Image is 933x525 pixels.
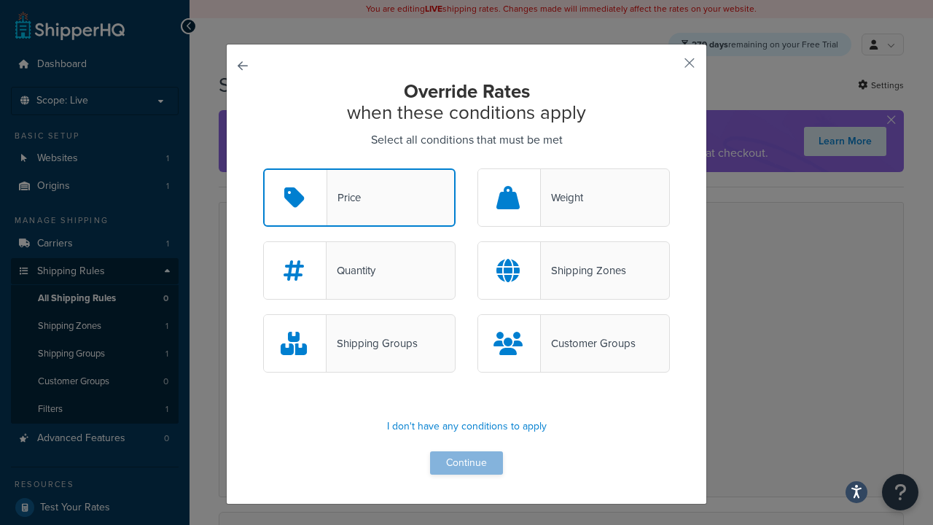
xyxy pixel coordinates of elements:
h2: when these conditions apply [263,81,670,122]
div: Price [327,187,361,208]
div: Quantity [327,260,375,281]
strong: Override Rates [404,77,530,105]
div: Shipping Groups [327,333,418,354]
div: Shipping Zones [541,260,626,281]
p: I don't have any conditions to apply [263,416,670,437]
div: Customer Groups [541,333,636,354]
p: Select all conditions that must be met [263,130,670,150]
div: Weight [541,187,583,208]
